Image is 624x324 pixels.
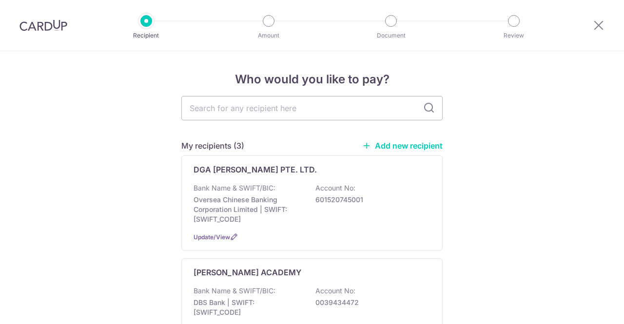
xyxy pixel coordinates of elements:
p: Bank Name & SWIFT/BIC: [194,286,275,296]
h5: My recipients (3) [181,140,244,152]
p: Account No: [315,286,355,296]
p: Oversea Chinese Banking Corporation Limited | SWIFT: [SWIFT_CODE] [194,195,303,224]
p: Account No: [315,183,355,193]
p: 601520745001 [315,195,425,205]
p: DGA [PERSON_NAME] PTE. LTD. [194,164,317,175]
p: [PERSON_NAME] ACADEMY [194,267,301,278]
a: Add new recipient [362,141,443,151]
p: Amount [233,31,305,40]
p: Recipient [110,31,182,40]
input: Search for any recipient here [181,96,443,120]
h4: Who would you like to pay? [181,71,443,88]
a: Update/View [194,233,230,241]
img: CardUp [19,19,67,31]
p: Bank Name & SWIFT/BIC: [194,183,275,193]
iframe: Opens a widget where you can find more information [562,295,614,319]
p: 0039434472 [315,298,425,307]
p: Review [478,31,550,40]
p: DBS Bank | SWIFT: [SWIFT_CODE] [194,298,303,317]
p: Document [355,31,427,40]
